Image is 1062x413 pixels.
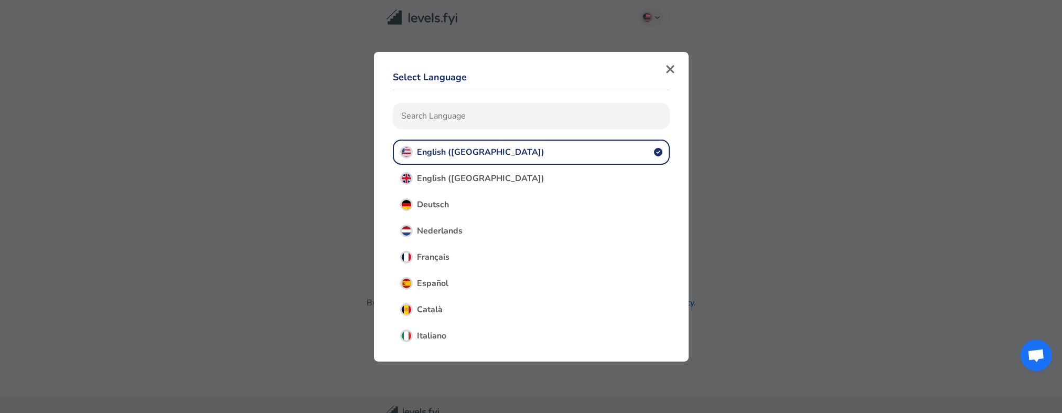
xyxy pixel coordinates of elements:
[417,303,443,315] span: Català
[417,198,449,210] span: Deutsch
[417,225,463,236] span: Nederlands
[393,270,670,295] button: SpanishEspañol
[417,172,544,184] span: English ([GEOGRAPHIC_DATA])
[402,199,411,209] img: German
[393,139,670,164] button: English (US)English ([GEOGRAPHIC_DATA])
[393,323,670,348] button: ItalianItaliano
[393,102,670,129] input: search language
[393,218,670,243] button: DutchNederlands
[417,146,544,157] span: English ([GEOGRAPHIC_DATA])
[402,331,411,340] img: Italian
[402,173,411,183] img: English (UK)
[417,251,449,262] span: Français
[417,330,446,341] span: Italiano
[402,252,411,261] img: French
[393,192,670,217] button: GermanDeutsch
[393,244,670,269] button: FrenchFrançais
[393,64,467,89] button: Select Language
[393,165,670,190] button: English (UK)English ([GEOGRAPHIC_DATA])
[402,147,411,156] img: English (US)
[402,278,411,288] img: Spanish
[402,226,411,235] img: Dutch
[393,296,670,322] button: CatalanCatalà
[417,277,448,289] span: Español
[402,304,411,314] img: Catalan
